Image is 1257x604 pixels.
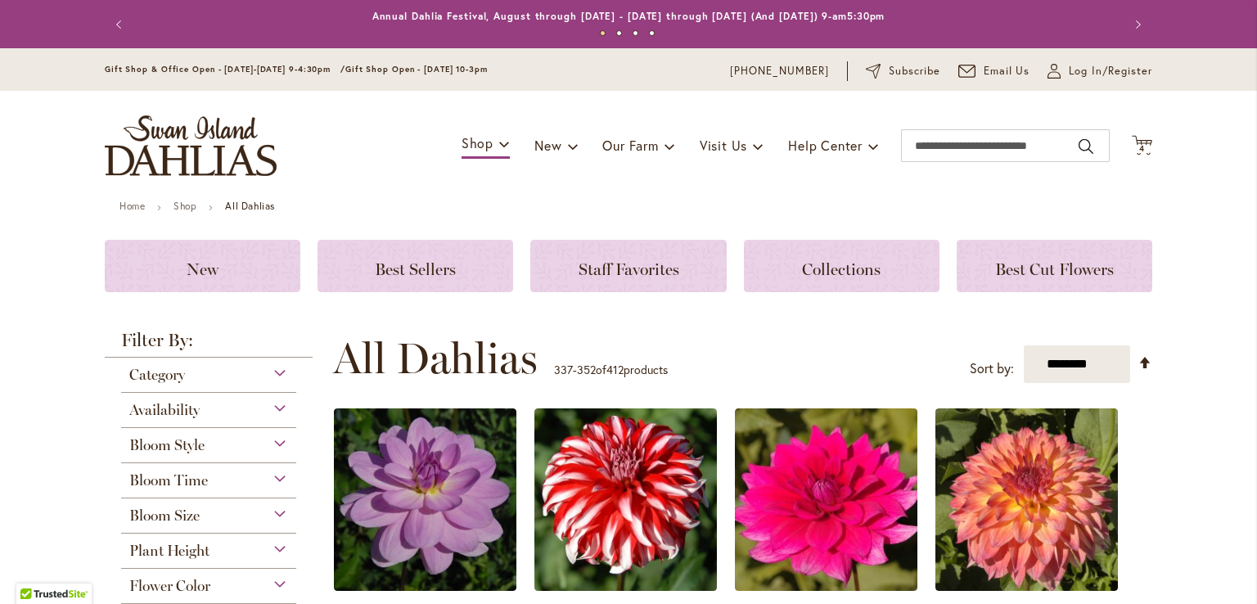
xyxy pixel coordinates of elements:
[735,408,917,591] img: SAYONARA
[995,259,1114,279] span: Best Cut Flowers
[730,63,829,79] a: [PHONE_NUMBER]
[579,259,679,279] span: Staff Favorites
[866,63,940,79] a: Subscribe
[984,63,1030,79] span: Email Us
[735,579,917,594] a: SAYONARA
[958,63,1030,79] a: Email Us
[129,542,209,560] span: Plant Height
[129,436,205,454] span: Bloom Style
[129,507,200,525] span: Bloom Size
[173,200,196,212] a: Shop
[345,64,488,74] span: Gift Shop Open - [DATE] 10-3pm
[225,200,275,212] strong: All Dahlias
[602,137,658,154] span: Our Farm
[129,577,210,595] span: Flower Color
[1047,63,1152,79] a: Log In/Register
[1132,135,1152,157] button: 4
[700,137,747,154] span: Visit Us
[372,10,885,22] a: Annual Dahlia Festival, August through [DATE] - [DATE] through [DATE] (And [DATE]) 9-am5:30pm
[105,331,313,358] strong: Filter By:
[129,366,185,384] span: Category
[616,30,622,36] button: 2 of 4
[606,362,624,377] span: 412
[935,579,1118,594] a: September Morn
[970,354,1014,384] label: Sort by:
[534,137,561,154] span: New
[333,334,538,383] span: All Dahlias
[935,408,1118,591] img: September Morn
[633,30,638,36] button: 3 of 4
[187,259,219,279] span: New
[534,579,717,594] a: SANTA CLAUS
[462,134,493,151] span: Shop
[649,30,655,36] button: 4 of 4
[600,30,606,36] button: 1 of 4
[1139,143,1145,154] span: 4
[105,115,277,176] a: store logo
[318,240,513,292] a: Best Sellers
[129,471,208,489] span: Bloom Time
[889,63,940,79] span: Subscribe
[957,240,1152,292] a: Best Cut Flowers
[105,8,137,41] button: Previous
[744,240,939,292] a: Collections
[105,240,300,292] a: New
[334,579,516,594] a: SANDIA SHOMEI
[375,259,456,279] span: Best Sellers
[554,357,668,383] p: - of products
[530,240,726,292] a: Staff Favorites
[1120,8,1152,41] button: Next
[334,408,516,591] img: SANDIA SHOMEI
[554,362,573,377] span: 337
[577,362,596,377] span: 352
[129,401,200,419] span: Availability
[802,259,881,279] span: Collections
[788,137,863,154] span: Help Center
[119,200,145,212] a: Home
[534,408,717,591] img: SANTA CLAUS
[105,64,345,74] span: Gift Shop & Office Open - [DATE]-[DATE] 9-4:30pm /
[1069,63,1152,79] span: Log In/Register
